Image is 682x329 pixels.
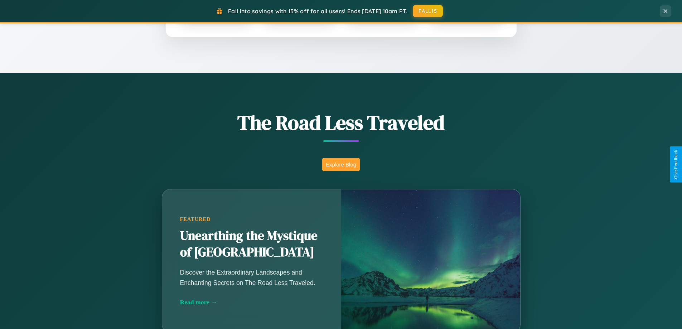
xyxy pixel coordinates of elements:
p: Discover the Extraordinary Landscapes and Enchanting Secrets on The Road Less Traveled. [180,267,323,287]
button: FALL15 [413,5,443,17]
div: Read more → [180,299,323,306]
span: Fall into savings with 15% off for all users! Ends [DATE] 10am PT. [228,8,407,15]
div: Give Feedback [673,150,678,179]
h1: The Road Less Traveled [126,109,556,136]
button: Explore Blog [322,158,360,171]
h2: Unearthing the Mystique of [GEOGRAPHIC_DATA] [180,228,323,261]
div: Featured [180,216,323,222]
